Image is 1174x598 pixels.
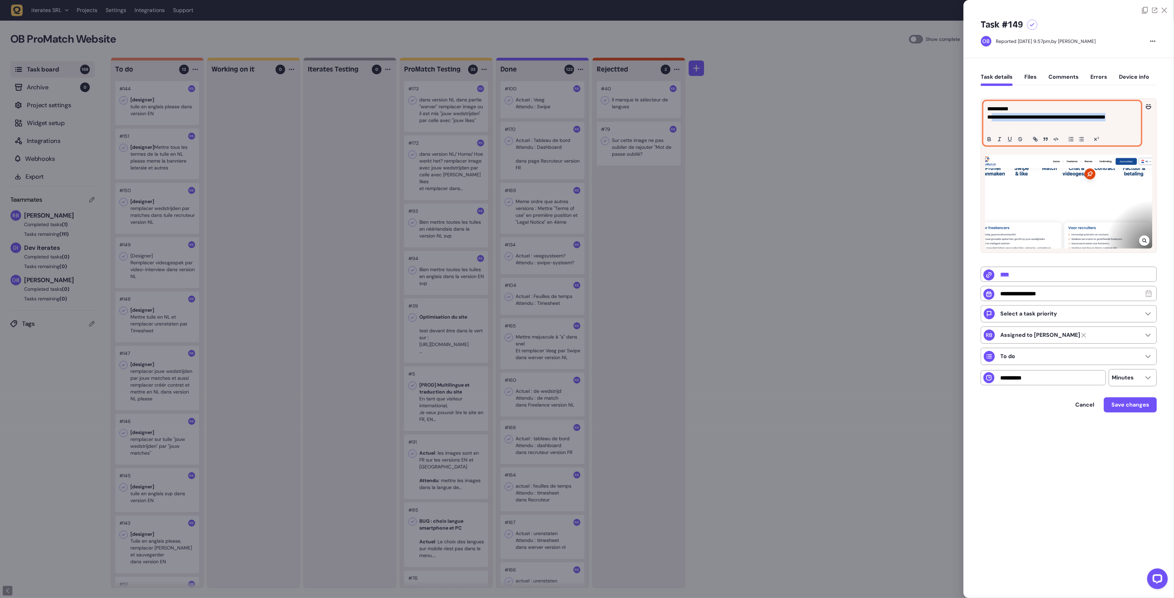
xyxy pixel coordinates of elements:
[1104,397,1157,412] button: Save changes
[1075,401,1094,408] span: Cancel
[1119,74,1149,86] button: Device info
[1000,353,1015,360] p: To do
[1112,374,1134,381] p: Minutes
[1048,74,1079,86] button: Comments
[1024,74,1037,86] button: Files
[1000,332,1080,339] strong: Rodolphe Balay
[996,38,1096,45] div: by [PERSON_NAME]
[1111,401,1149,408] span: Save changes
[1090,74,1107,86] button: Errors
[1142,566,1171,595] iframe: LiveChat chat widget
[981,36,991,46] img: Oussama Bahassou
[1000,310,1057,317] p: Select a task priority
[1068,398,1101,412] button: Cancel
[981,19,1023,30] h5: Task #149
[981,74,1013,86] button: Task details
[996,38,1051,44] div: Reported [DATE] 9.57pm,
